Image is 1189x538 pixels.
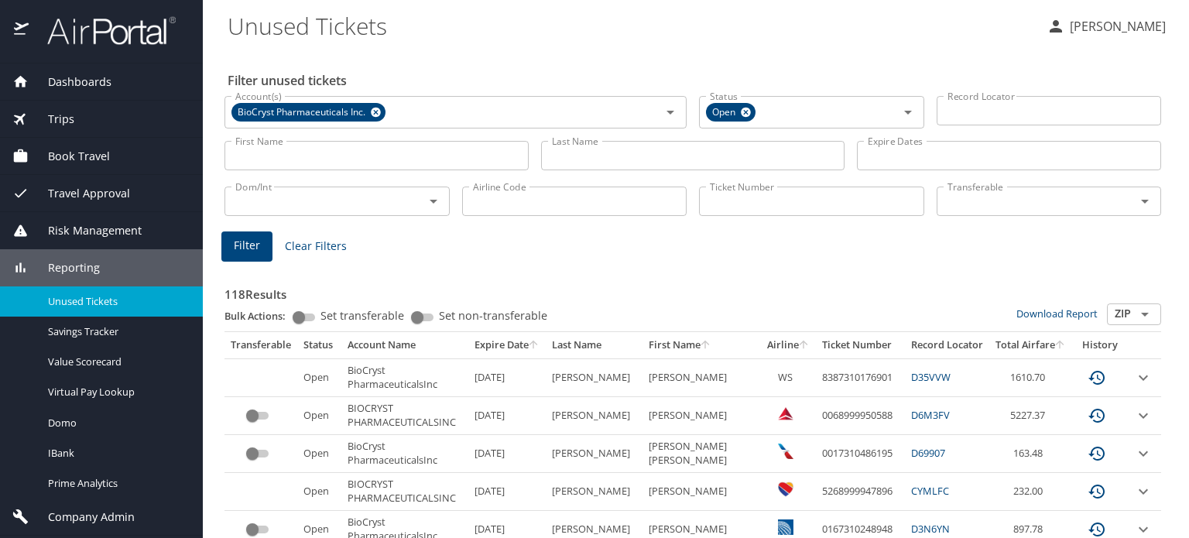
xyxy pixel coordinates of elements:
[778,406,793,421] img: Delta Airlines
[468,473,546,511] td: [DATE]
[297,473,341,511] td: Open
[48,294,184,309] span: Unused Tickets
[989,435,1072,473] td: 163.48
[1134,482,1153,501] button: expand row
[642,332,761,358] th: First Name
[320,310,404,321] span: Set transferable
[48,355,184,369] span: Value Scorecard
[234,236,260,255] span: Filter
[30,15,176,46] img: airportal-logo.png
[1055,341,1066,351] button: sort
[1134,406,1153,425] button: expand row
[231,338,291,352] div: Transferable
[439,310,547,321] span: Set non-transferable
[761,332,816,358] th: Airline
[228,2,1034,50] h1: Unused Tickets
[341,397,468,435] td: BIOCRYST PHARMACEUTICALSINC
[48,324,184,339] span: Savings Tracker
[816,332,905,358] th: Ticket Number
[297,332,341,358] th: Status
[989,332,1072,358] th: Total Airfare
[48,446,184,461] span: IBank
[221,231,272,262] button: Filter
[546,435,642,473] td: [PERSON_NAME]
[778,370,793,384] span: WS
[546,397,642,435] td: [PERSON_NAME]
[911,522,950,536] a: D3N6YN
[29,222,142,239] span: Risk Management
[989,358,1072,396] td: 1610.70
[48,416,184,430] span: Domo
[231,105,375,121] span: BioCryst Pharmaceuticals Inc.
[285,237,347,256] span: Clear Filters
[1016,307,1098,320] a: Download Report
[701,341,711,351] button: sort
[341,358,468,396] td: BioCryst PharmaceuticalsInc
[911,446,945,460] a: D69907
[816,473,905,511] td: 5268999947896
[546,332,642,358] th: Last Name
[1065,17,1166,36] p: [PERSON_NAME]
[297,435,341,473] td: Open
[48,385,184,399] span: Virtual Pay Lookup
[224,309,298,323] p: Bulk Actions:
[224,276,1161,303] h3: 118 Results
[816,435,905,473] td: 0017310486195
[297,397,341,435] td: Open
[29,509,135,526] span: Company Admin
[546,358,642,396] td: [PERSON_NAME]
[29,148,110,165] span: Book Travel
[297,358,341,396] td: Open
[341,435,468,473] td: BioCryst PharmaceuticalsInc
[546,473,642,511] td: [PERSON_NAME]
[897,101,919,123] button: Open
[816,397,905,435] td: 0068999950588
[279,232,353,261] button: Clear Filters
[1134,190,1156,212] button: Open
[231,103,385,122] div: BioCryst Pharmaceuticals Inc.
[1134,303,1156,325] button: Open
[14,15,30,46] img: icon-airportal.png
[29,111,74,128] span: Trips
[911,370,951,384] a: D35VVW
[905,332,989,358] th: Record Locator
[816,358,905,396] td: 8387310176901
[48,476,184,491] span: Prime Analytics
[642,435,761,473] td: [PERSON_NAME] [PERSON_NAME]
[989,473,1072,511] td: 232.00
[778,444,793,459] img: American Airlines
[1040,12,1172,40] button: [PERSON_NAME]
[468,397,546,435] td: [DATE]
[706,103,756,122] div: Open
[642,397,761,435] td: [PERSON_NAME]
[468,332,546,358] th: Expire Date
[911,484,949,498] a: CYMLFC
[706,105,745,121] span: Open
[778,519,793,535] img: United Airlines
[341,332,468,358] th: Account Name
[341,473,468,511] td: BIOCRYST PHARMACEUTICALSINC
[468,435,546,473] td: [DATE]
[29,74,111,91] span: Dashboards
[989,397,1072,435] td: 5227.37
[468,358,546,396] td: [DATE]
[778,481,793,497] img: Southwest Airlines
[799,341,810,351] button: sort
[642,358,761,396] td: [PERSON_NAME]
[423,190,444,212] button: Open
[1134,368,1153,387] button: expand row
[642,473,761,511] td: [PERSON_NAME]
[529,341,540,351] button: sort
[1134,444,1153,463] button: expand row
[29,259,100,276] span: Reporting
[660,101,681,123] button: Open
[1072,332,1128,358] th: History
[911,408,950,422] a: D6M3FV
[29,185,130,202] span: Travel Approval
[228,68,1164,93] h2: Filter unused tickets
